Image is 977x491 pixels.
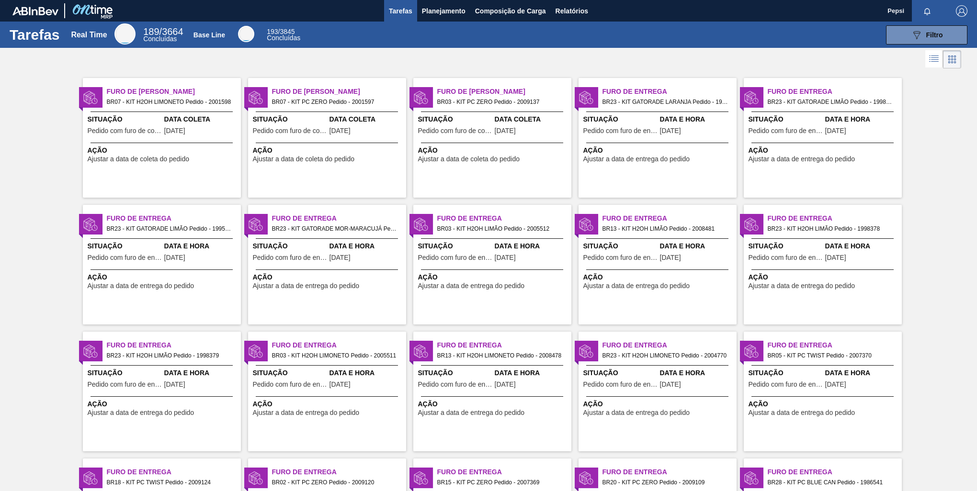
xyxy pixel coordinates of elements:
[825,368,899,378] span: Data e Hora
[768,477,894,488] span: BR28 - KIT PC BLUE CAN Pedido - 1986541
[583,114,658,124] span: Situação
[414,217,428,232] img: status
[164,114,239,124] span: Data Coleta
[437,97,564,107] span: BR03 - KIT PC ZERO Pedido - 2009137
[912,4,943,18] button: Notificações
[83,471,98,485] img: status
[583,127,658,134] span: Pedido com furo de entrega
[272,223,398,234] span: BR23 - KIT GATORADE MOR-MARACUJÁ Pedido - 1998301
[583,272,734,282] span: Ação
[660,254,681,261] span: 16/08/2025,
[414,471,428,485] img: status
[602,467,737,477] span: Furo de Entrega
[272,213,406,223] span: Furo de Entrega
[660,241,734,251] span: Data e Hora
[768,87,902,97] span: Furo de Entrega
[88,114,162,124] span: Situação
[583,282,690,290] span: Ajustar a data de entrega do pedido
[956,5,967,17] img: Logout
[768,223,894,234] span: BR23 - KIT H2OH LIMÃO Pedido - 1998378
[749,282,855,290] span: Ajustar a data de entrega do pedido
[437,467,571,477] span: Furo de Entrega
[583,156,690,163] span: Ajustar a data de entrega do pedido
[437,340,571,350] span: Furo de Entrega
[88,156,190,163] span: Ajustar a data de coleta do pedido
[749,409,855,416] span: Ajustar a data de entrega do pedido
[107,87,241,97] span: Furo de Coleta
[107,97,233,107] span: BR07 - KIT H2OH LIMONETO Pedido - 2001598
[437,477,564,488] span: BR15 - KIT PC ZERO Pedido - 2007369
[253,409,360,416] span: Ajustar a data de entrega do pedido
[749,241,823,251] span: Situação
[579,90,593,105] img: status
[825,381,846,388] span: 15/08/2025,
[249,90,263,105] img: status
[414,344,428,358] img: status
[660,127,681,134] span: 01/08/2025,
[749,272,899,282] span: Ação
[249,471,263,485] img: status
[495,241,569,251] span: Data e Hora
[272,97,398,107] span: BR07 - KIT PC ZERO Pedido - 2001597
[10,29,60,40] h1: Tarefas
[329,114,404,124] span: Data Coleta
[88,127,162,134] span: Pedido com furo de coleta
[329,241,404,251] span: Data e Hora
[88,399,239,409] span: Ação
[88,368,162,378] span: Situação
[943,50,961,68] div: Visão em Cards
[253,127,327,134] span: Pedido com furo de coleta
[107,467,241,477] span: Furo de Entrega
[886,25,967,45] button: Filtro
[495,381,516,388] span: 15/08/2025,
[437,87,571,97] span: Furo de Coleta
[418,145,569,156] span: Ação
[253,145,404,156] span: Ação
[143,35,177,43] span: Concluídas
[583,254,658,261] span: Pedido com furo de entrega
[749,114,823,124] span: Situação
[925,50,943,68] div: Visão em Lista
[744,344,759,358] img: status
[267,29,300,41] div: Base Line
[749,127,823,134] span: Pedido com furo de entrega
[744,90,759,105] img: status
[238,26,254,42] div: Base Line
[825,254,846,261] span: 01/08/2025,
[583,399,734,409] span: Ação
[107,223,233,234] span: BR23 - KIT GATORADE LIMÃO Pedido - 1995282
[71,31,107,39] div: Real Time
[583,381,658,388] span: Pedido com furo de entrega
[583,368,658,378] span: Situação
[164,368,239,378] span: Data e Hora
[768,97,894,107] span: BR23 - KIT GATORADE LIMÃO Pedido - 1998300
[749,145,899,156] span: Ação
[107,213,241,223] span: Furo de Entrega
[164,381,185,388] span: 01/08/2025,
[418,399,569,409] span: Ação
[418,254,492,261] span: Pedido com furo de entrega
[437,350,564,361] span: BR13 - KIT H2OH LIMONETO Pedido - 2008478
[579,344,593,358] img: status
[88,282,194,290] span: Ajustar a data de entrega do pedido
[272,467,406,477] span: Furo de Entrega
[253,368,327,378] span: Situação
[164,254,185,261] span: 30/07/2025,
[418,381,492,388] span: Pedido com furo de entrega
[556,5,588,17] span: Relatórios
[164,241,239,251] span: Data e Hora
[602,477,729,488] span: BR20 - KIT PC ZERO Pedido - 2009109
[253,381,327,388] span: Pedido com furo de entrega
[583,145,734,156] span: Ação
[744,217,759,232] img: status
[272,350,398,361] span: BR03 - KIT H2OH LIMONETO Pedido - 2005511
[602,87,737,97] span: Furo de Entrega
[267,28,278,35] span: 193
[825,114,899,124] span: Data e Hora
[418,156,520,163] span: Ajustar a data de coleta do pedido
[418,368,492,378] span: Situação
[329,381,351,388] span: 15/08/2025,
[253,399,404,409] span: Ação
[825,241,899,251] span: Data e Hora
[88,381,162,388] span: Pedido com furo de entrega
